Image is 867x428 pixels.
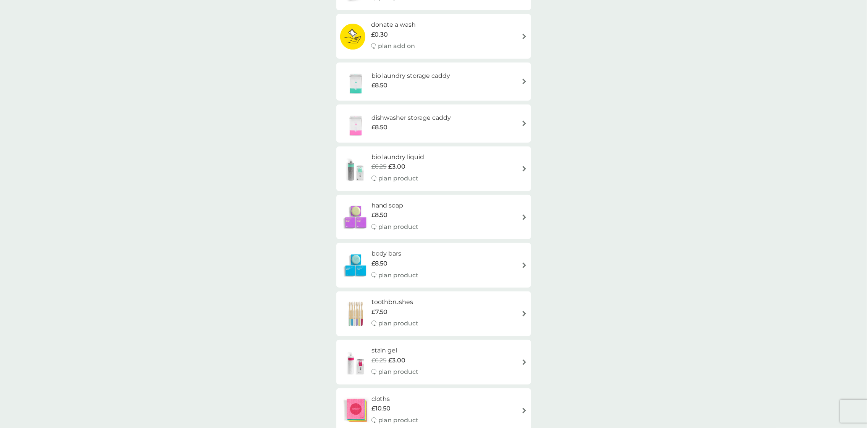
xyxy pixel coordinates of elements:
span: £8.50 [371,80,388,90]
span: £6.25 [371,162,387,172]
span: £8.50 [371,210,388,220]
img: arrow right [521,262,527,268]
p: plan product [378,270,419,280]
span: £3.00 [389,356,406,365]
img: arrow right [521,166,527,172]
span: £6.25 [371,356,387,365]
h6: body bars [371,249,419,259]
h6: donate a wash [371,20,416,30]
img: arrow right [521,34,527,39]
h6: toothbrushes [371,297,419,307]
span: £3.00 [389,162,406,172]
p: plan product [378,222,419,232]
p: plan add on [378,41,415,51]
h6: bio laundry storage caddy [371,71,450,81]
img: arrow right [521,121,527,126]
img: bio laundry liquid [340,155,371,182]
img: hand soap [340,204,371,230]
h6: dishwasher storage caddy [371,113,451,123]
span: £8.50 [371,259,388,269]
span: £8.50 [371,122,388,132]
img: arrow right [521,311,527,317]
img: dishwasher storage caddy [340,110,371,137]
img: donate a wash [340,23,366,50]
h6: cloths [371,394,419,404]
img: arrow right [521,408,527,414]
img: arrow right [521,214,527,220]
img: arrow right [521,79,527,84]
p: plan product [378,319,419,328]
img: cloths [340,397,371,424]
h6: stain gel [371,346,419,356]
img: stain gel [340,349,371,375]
p: plan product [378,415,419,425]
span: £7.50 [371,307,388,317]
h6: bio laundry liquid [371,152,425,162]
h6: hand soap [371,201,419,211]
span: £0.30 [371,30,388,40]
p: plan product [378,367,419,377]
img: toothbrushes [340,301,371,327]
img: body bars [340,252,371,279]
span: £10.50 [371,404,391,414]
img: arrow right [521,359,527,365]
p: plan product [378,174,419,183]
img: bio laundry storage caddy [340,68,371,95]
